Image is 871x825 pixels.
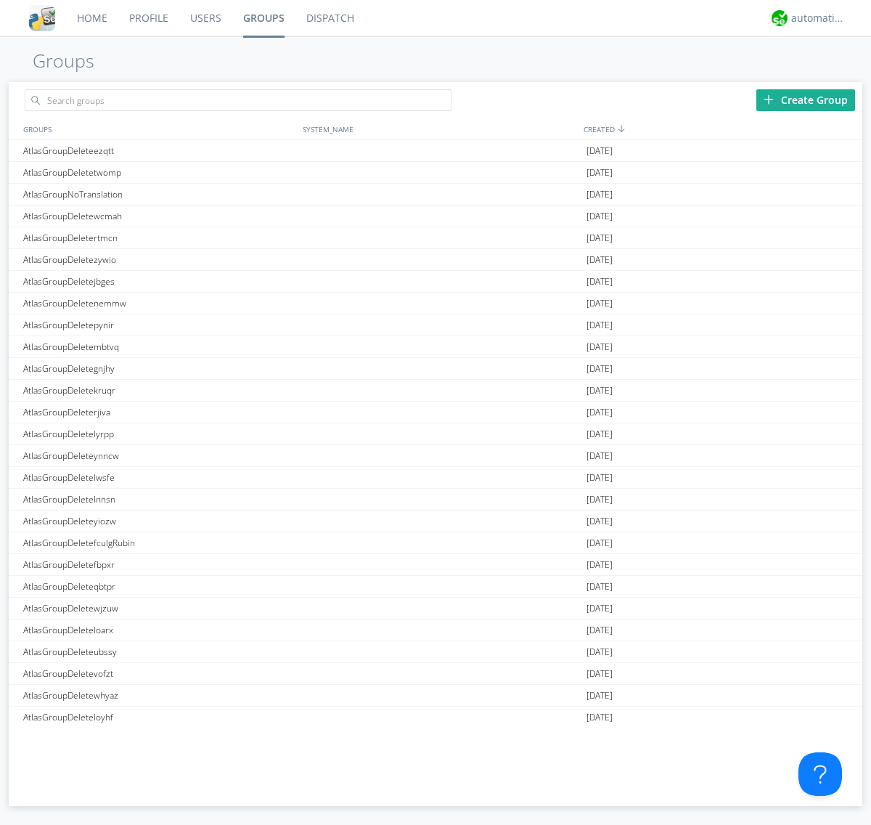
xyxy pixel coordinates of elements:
[9,619,862,641] a: AtlasGroupDeleteloarx[DATE]
[586,511,613,532] span: [DATE]
[9,663,862,685] a: AtlasGroupDeletevofzt[DATE]
[9,380,862,402] a: AtlasGroupDeletekruqr[DATE]
[20,663,299,684] div: AtlasGroupDeletevofzt
[9,707,862,728] a: AtlasGroupDeleteloyhf[DATE]
[586,380,613,402] span: [DATE]
[586,293,613,314] span: [DATE]
[586,358,613,380] span: [DATE]
[9,641,862,663] a: AtlasGroupDeleteubssy[DATE]
[20,380,299,401] div: AtlasGroupDeletekruqr
[9,271,862,293] a: AtlasGroupDeletejbges[DATE]
[20,685,299,706] div: AtlasGroupDeletewhyaz
[20,532,299,553] div: AtlasGroupDeletefculgRubin
[20,445,299,466] div: AtlasGroupDeleteynncw
[20,140,299,161] div: AtlasGroupDeleteezqtt
[25,89,451,111] input: Search groups
[798,752,842,796] iframe: Toggle Customer Support
[586,489,613,511] span: [DATE]
[9,140,862,162] a: AtlasGroupDeleteezqtt[DATE]
[586,707,613,728] span: [DATE]
[9,467,862,489] a: AtlasGroupDeletelwsfe[DATE]
[586,162,613,184] span: [DATE]
[299,118,580,139] div: SYSTEM_NAME
[20,293,299,314] div: AtlasGroupDeletenemmw
[586,685,613,707] span: [DATE]
[9,249,862,271] a: AtlasGroupDeletezywio[DATE]
[9,445,862,467] a: AtlasGroupDeleteynncw[DATE]
[20,336,299,357] div: AtlasGroupDeletembtvq
[9,554,862,576] a: AtlasGroupDeletefbpxr[DATE]
[586,140,613,162] span: [DATE]
[20,402,299,423] div: AtlasGroupDeleterjiva
[9,358,862,380] a: AtlasGroupDeletegnjhy[DATE]
[791,11,846,25] div: automation+atlas
[9,489,862,511] a: AtlasGroupDeletelnnsn[DATE]
[9,162,862,184] a: AtlasGroupDeletetwomp[DATE]
[586,206,613,227] span: [DATE]
[20,162,299,183] div: AtlasGroupDeletetwomp
[20,489,299,510] div: AtlasGroupDeletelnnsn
[9,511,862,532] a: AtlasGroupDeleteyiozw[DATE]
[586,554,613,576] span: [DATE]
[586,184,613,206] span: [DATE]
[20,358,299,379] div: AtlasGroupDeletegnjhy
[20,249,299,270] div: AtlasGroupDeletezywio
[20,271,299,292] div: AtlasGroupDeletejbges
[9,402,862,423] a: AtlasGroupDeleterjiva[DATE]
[9,184,862,206] a: AtlasGroupNoTranslation[DATE]
[20,184,299,205] div: AtlasGroupNoTranslation
[20,467,299,488] div: AtlasGroupDeletelwsfe
[586,641,613,663] span: [DATE]
[20,619,299,641] div: AtlasGroupDeleteloarx
[20,576,299,597] div: AtlasGroupDeleteqbtpr
[9,423,862,445] a: AtlasGroupDeletelyrpp[DATE]
[764,94,774,105] img: plus.svg
[586,423,613,445] span: [DATE]
[20,511,299,532] div: AtlasGroupDeleteyiozw
[586,576,613,598] span: [DATE]
[20,641,299,662] div: AtlasGroupDeleteubssy
[586,271,613,293] span: [DATE]
[20,598,299,619] div: AtlasGroupDeletewjzuw
[586,619,613,641] span: [DATE]
[29,5,55,31] img: cddb5a64eb264b2086981ab96f4c1ba7
[756,89,855,111] div: Create Group
[586,663,613,685] span: [DATE]
[586,336,613,358] span: [DATE]
[9,685,862,707] a: AtlasGroupDeletewhyaz[DATE]
[20,206,299,227] div: AtlasGroupDeletewcmah
[20,314,299,336] div: AtlasGroupDeletepynir
[586,402,613,423] span: [DATE]
[20,707,299,728] div: AtlasGroupDeleteloyhf
[9,576,862,598] a: AtlasGroupDeleteqbtpr[DATE]
[9,227,862,249] a: AtlasGroupDeletertmcn[DATE]
[20,227,299,248] div: AtlasGroupDeletertmcn
[586,445,613,467] span: [DATE]
[20,423,299,444] div: AtlasGroupDeletelyrpp
[586,249,613,271] span: [DATE]
[580,118,862,139] div: CREATED
[586,227,613,249] span: [DATE]
[20,554,299,575] div: AtlasGroupDeletefbpxr
[20,118,295,139] div: GROUPS
[9,314,862,336] a: AtlasGroupDeletepynir[DATE]
[9,598,862,619] a: AtlasGroupDeletewjzuw[DATE]
[9,293,862,314] a: AtlasGroupDeletenemmw[DATE]
[772,10,788,26] img: d2d01cd9b4174d08988066c6d424eccd
[9,206,862,227] a: AtlasGroupDeletewcmah[DATE]
[586,532,613,554] span: [DATE]
[9,336,862,358] a: AtlasGroupDeletembtvq[DATE]
[586,314,613,336] span: [DATE]
[586,598,613,619] span: [DATE]
[586,467,613,489] span: [DATE]
[9,532,862,554] a: AtlasGroupDeletefculgRubin[DATE]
